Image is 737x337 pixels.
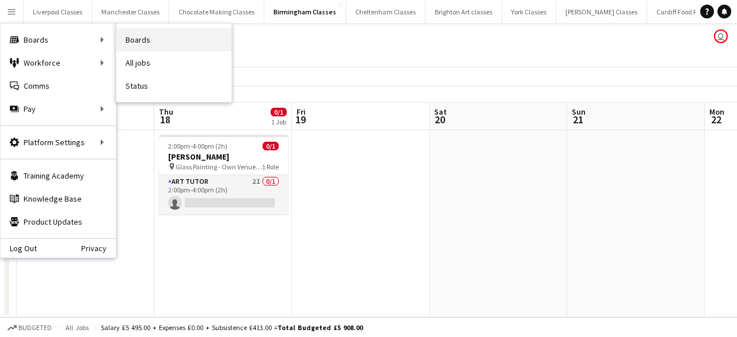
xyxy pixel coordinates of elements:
[159,152,288,162] h3: [PERSON_NAME]
[1,51,116,74] div: Workforce
[116,51,231,74] a: All jobs
[271,118,286,126] div: 1 Job
[1,164,116,187] a: Training Academy
[81,244,116,253] a: Privacy
[263,142,279,150] span: 0/1
[1,97,116,120] div: Pay
[295,113,306,126] span: 19
[1,210,116,233] a: Product Updates
[572,107,586,117] span: Sun
[271,108,287,116] span: 0/1
[570,113,586,126] span: 21
[426,1,502,23] button: Brighton Art classes
[116,74,231,97] a: Status
[297,107,306,117] span: Fri
[1,74,116,97] a: Comms
[168,142,227,150] span: 2:00pm-4:00pm (2h)
[1,28,116,51] div: Boards
[556,1,647,23] button: [PERSON_NAME] Classes
[346,1,426,23] button: Cheltenham Classes
[432,113,447,126] span: 20
[159,107,173,117] span: Thu
[647,1,731,23] button: Cardiff Food Packages
[1,244,37,253] a: Log Out
[434,107,447,117] span: Sat
[708,113,724,126] span: 22
[159,135,288,214] app-job-card: 2:00pm-4:00pm (2h)0/1[PERSON_NAME] Glass Painting - Own Venue -B3 2JR1 RoleArt Tutor2I0/12:00pm-4...
[176,162,262,171] span: Glass Painting - Own Venue -B3 2JR
[502,1,556,23] button: York Classes
[1,131,116,154] div: Platform Settings
[101,323,363,332] div: Salary £5 495.00 + Expenses £0.00 + Subsistence £413.00 =
[709,107,724,117] span: Mon
[157,113,173,126] span: 18
[6,321,54,334] button: Budgeted
[159,175,288,214] app-card-role: Art Tutor2I0/12:00pm-4:00pm (2h)
[264,1,346,23] button: Birmingham Classes
[63,323,91,332] span: All jobs
[169,1,264,23] button: Chocolate Making Classes
[24,1,92,23] button: Liverpool Classes
[278,323,363,332] span: Total Budgeted £5 908.00
[116,28,231,51] a: Boards
[262,162,279,171] span: 1 Role
[1,187,116,210] a: Knowledge Base
[92,1,169,23] button: Manchester Classes
[714,29,728,43] app-user-avatar: VOSH Limited
[18,324,52,332] span: Budgeted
